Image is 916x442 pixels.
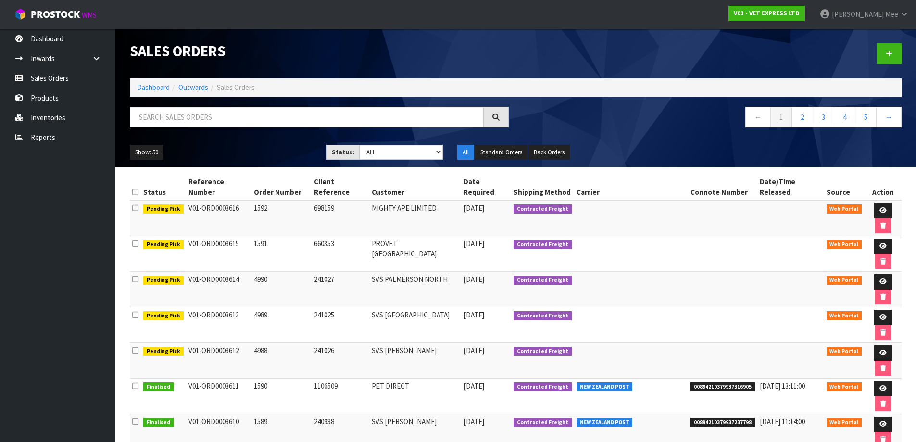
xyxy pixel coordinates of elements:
[143,240,184,250] span: Pending Pick
[178,83,208,92] a: Outwards
[143,204,184,214] span: Pending Pick
[770,107,792,127] a: 1
[824,174,865,200] th: Source
[690,382,755,392] span: 00894210379937316905
[574,174,689,200] th: Carrier
[186,272,251,307] td: V01-ORD0003614
[464,417,484,426] span: [DATE]
[757,174,824,200] th: Date/Time Released
[312,272,370,307] td: 241027
[514,382,572,392] span: Contracted Freight
[528,145,570,160] button: Back Orders
[217,83,255,92] span: Sales Orders
[514,347,572,356] span: Contracted Freight
[464,346,484,355] span: [DATE]
[14,8,26,20] img: cube-alt.png
[514,276,572,285] span: Contracted Freight
[312,174,370,200] th: Client Reference
[864,174,902,200] th: Action
[885,10,898,19] span: Mee
[577,382,633,392] span: NEW ZEALAND POST
[827,418,862,428] span: Web Portal
[186,174,251,200] th: Reference Number
[813,107,834,127] a: 3
[369,379,461,414] td: PET DIRECT
[523,107,902,130] nav: Page navigation
[514,204,572,214] span: Contracted Freight
[143,311,184,321] span: Pending Pick
[475,145,527,160] button: Standard Orders
[791,107,813,127] a: 2
[834,107,855,127] a: 4
[31,8,80,21] span: ProStock
[369,174,461,200] th: Customer
[251,307,312,343] td: 4989
[734,9,800,17] strong: V01 - VET EXPRESS LTD
[130,107,484,127] input: Search sales orders
[186,307,251,343] td: V01-ORD0003613
[312,307,370,343] td: 241025
[130,43,509,59] h1: Sales Orders
[82,11,97,20] small: WMS
[827,204,862,214] span: Web Portal
[369,307,461,343] td: SVS [GEOGRAPHIC_DATA]
[464,239,484,248] span: [DATE]
[369,200,461,236] td: MIGHTY APE LIMITED
[312,379,370,414] td: 1106509
[827,276,862,285] span: Web Portal
[760,417,805,426] span: [DATE] 11:14:00
[143,347,184,356] span: Pending Pick
[186,200,251,236] td: V01-ORD0003616
[832,10,884,19] span: [PERSON_NAME]
[855,107,877,127] a: 5
[251,200,312,236] td: 1592
[369,236,461,272] td: PROVET [GEOGRAPHIC_DATA]
[745,107,771,127] a: ←
[186,236,251,272] td: V01-ORD0003615
[690,418,755,428] span: 00894210379937237798
[369,272,461,307] td: SVS PALMERSON NORTH
[312,236,370,272] td: 660353
[464,275,484,284] span: [DATE]
[514,240,572,250] span: Contracted Freight
[141,174,186,200] th: Status
[251,174,312,200] th: Order Number
[827,347,862,356] span: Web Portal
[876,107,902,127] a: →
[312,200,370,236] td: 698159
[251,236,312,272] td: 1591
[827,382,862,392] span: Web Portal
[312,343,370,379] td: 241026
[577,418,633,428] span: NEW ZEALAND POST
[251,379,312,414] td: 1590
[760,381,805,391] span: [DATE] 13:11:00
[186,343,251,379] td: V01-ORD0003612
[130,145,163,160] button: Show: 50
[143,418,174,428] span: Finalised
[464,203,484,213] span: [DATE]
[827,311,862,321] span: Web Portal
[186,379,251,414] td: V01-ORD0003611
[464,310,484,319] span: [DATE]
[369,343,461,379] td: SVS [PERSON_NAME]
[511,174,574,200] th: Shipping Method
[332,148,354,156] strong: Status:
[137,83,170,92] a: Dashboard
[143,276,184,285] span: Pending Pick
[461,174,511,200] th: Date Required
[464,381,484,391] span: [DATE]
[143,382,174,392] span: Finalised
[457,145,474,160] button: All
[688,174,757,200] th: Connote Number
[251,343,312,379] td: 4988
[514,311,572,321] span: Contracted Freight
[827,240,862,250] span: Web Portal
[251,272,312,307] td: 4990
[514,418,572,428] span: Contracted Freight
